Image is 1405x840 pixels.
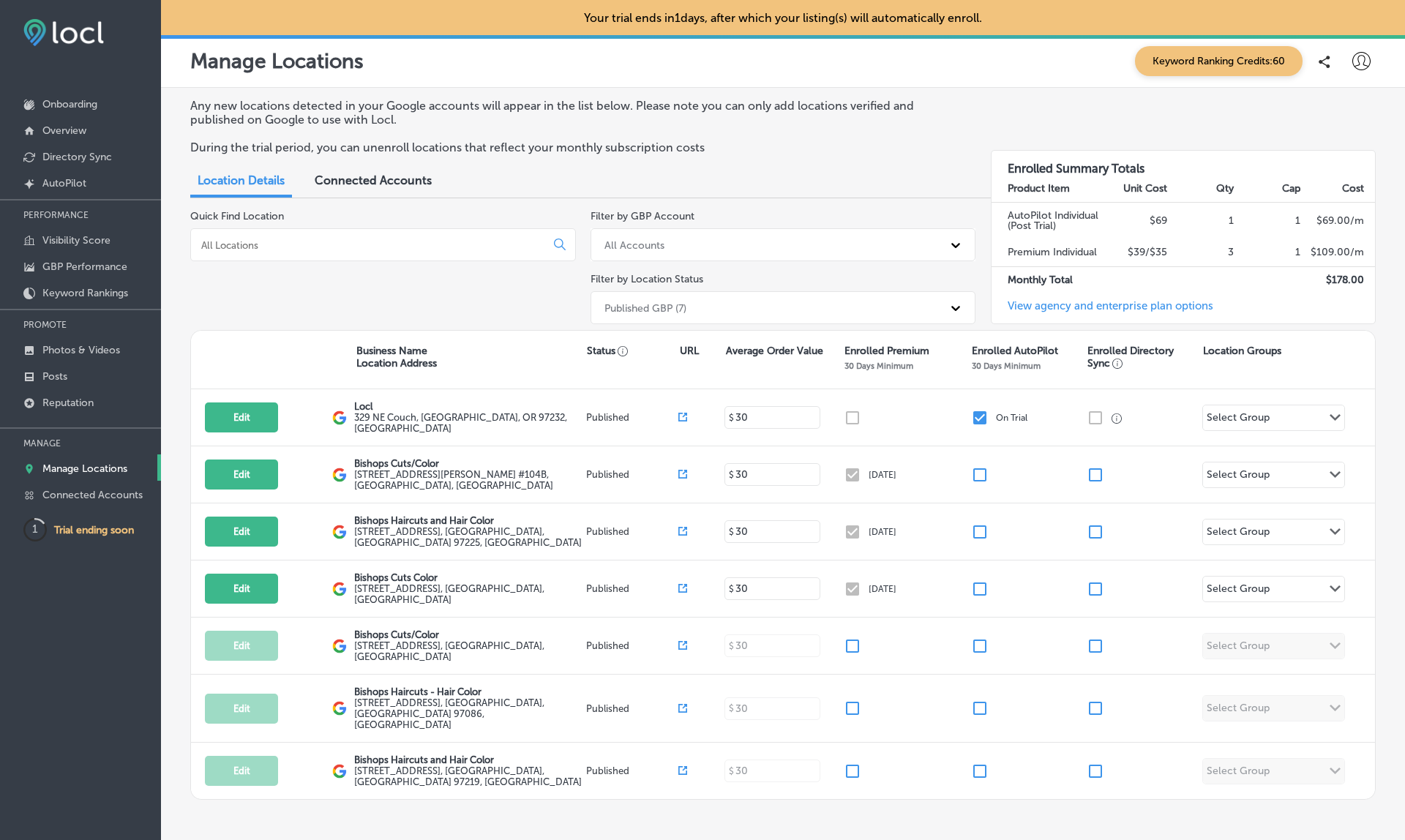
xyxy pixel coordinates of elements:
p: $ [729,413,734,423]
p: Bishops Cuts/Color [354,629,582,640]
p: Bishops Haircuts and Hair Color [354,515,582,526]
img: logo [332,701,347,716]
th: Cap [1234,176,1301,203]
p: Location Groups [1203,345,1281,357]
p: Published [586,583,679,594]
p: $ [729,527,734,537]
p: Published [586,469,679,480]
text: 1 [32,522,38,536]
label: [STREET_ADDRESS][PERSON_NAME] #104B , [GEOGRAPHIC_DATA], [GEOGRAPHIC_DATA] [354,469,582,491]
p: On Trial [996,413,1027,423]
label: [STREET_ADDRESS] , [GEOGRAPHIC_DATA], [GEOGRAPHIC_DATA] 97225, [GEOGRAPHIC_DATA] [354,526,582,548]
span: Connected Accounts [315,173,432,187]
p: [DATE] [869,584,896,594]
button: Edit [205,756,278,786]
h3: Enrolled Summary Totals [992,151,1376,176]
label: [STREET_ADDRESS] , [GEOGRAPHIC_DATA], [GEOGRAPHIC_DATA] [354,640,582,662]
p: $ [729,470,734,480]
label: [STREET_ADDRESS] , [GEOGRAPHIC_DATA], [GEOGRAPHIC_DATA] [354,583,582,605]
div: Select Group [1207,525,1270,542]
label: Quick Find Location [190,210,284,222]
td: $ 69.00 /m [1301,202,1375,239]
p: Visibility Score [42,234,110,247]
div: Select Group [1207,411,1270,428]
button: Edit [205,631,278,661]
p: Published [586,412,679,423]
td: 1 [1234,202,1301,239]
td: $69 [1102,202,1169,239]
div: All Accounts [604,239,664,251]
p: Published [586,526,679,537]
p: [DATE] [869,527,896,537]
p: Enrolled Directory Sync [1087,345,1196,370]
p: Trial ending soon [54,524,134,536]
p: Your trial ends in 1 days, after which your listing(s) will automatically enroll. [584,11,982,25]
p: Published [586,703,679,714]
p: Directory Sync [42,151,112,163]
img: logo [332,639,347,653]
td: 1 [1234,239,1301,266]
div: Published GBP (7) [604,301,686,314]
td: 3 [1168,239,1234,266]
input: All Locations [200,239,542,252]
div: Select Group [1207,582,1270,599]
p: AutoPilot [42,177,86,190]
label: [STREET_ADDRESS] , [GEOGRAPHIC_DATA], [GEOGRAPHIC_DATA] 97219, [GEOGRAPHIC_DATA] [354,765,582,787]
p: Connected Accounts [42,489,143,501]
label: 329 NE Couch , [GEOGRAPHIC_DATA], OR 97232, [GEOGRAPHIC_DATA] [354,412,582,434]
p: Bishops Haircuts - Hair Color [354,686,582,697]
img: logo [332,582,347,596]
th: Qty [1168,176,1234,203]
p: Bishops Haircuts and Hair Color [354,754,582,765]
a: View agency and enterprise plan options [992,299,1213,323]
img: logo [332,468,347,482]
p: Enrolled Premium [844,345,929,357]
td: $ 178.00 [1301,266,1375,293]
p: Published [586,640,679,651]
td: $39/$35 [1102,239,1169,266]
strong: Product Item [1008,182,1070,195]
p: Status [587,345,679,357]
img: logo [332,525,347,539]
p: Enrolled AutoPilot [972,345,1058,357]
div: Select Group [1207,468,1270,485]
p: Manage Locations [190,49,364,73]
p: Bishops Cuts/Color [354,458,582,469]
td: 1 [1168,202,1234,239]
p: Posts [42,370,67,383]
button: Edit [205,517,278,547]
p: Published [586,765,679,776]
button: Edit [205,694,278,724]
th: Unit Cost [1102,176,1169,203]
td: $ 109.00 /m [1301,239,1375,266]
img: logo [332,410,347,425]
p: URL [680,345,699,357]
p: Average Order Value [726,345,823,357]
img: logo [332,764,347,779]
td: AutoPilot Individual (Post Trial) [992,202,1102,239]
button: Edit [205,402,278,432]
button: Edit [205,574,278,604]
p: Any new locations detected in your Google accounts will appear in the list below. Please note you... [190,99,961,127]
p: Business Name Location Address [356,345,437,370]
p: Reputation [42,397,94,409]
p: Manage Locations [42,462,127,475]
p: GBP Performance [42,260,127,273]
p: Photos & Videos [42,344,120,356]
p: Overview [42,124,86,137]
p: 30 Days Minimum [844,361,913,371]
p: $ [729,584,734,594]
p: Keyword Rankings [42,287,128,299]
th: Cost [1301,176,1375,203]
p: During the trial period, you can unenroll locations that reflect your monthly subscription costs [190,140,961,154]
img: fda3e92497d09a02dc62c9cd864e3231.png [23,19,104,46]
p: Onboarding [42,98,97,110]
span: Keyword Ranking Credits: 60 [1135,46,1303,76]
p: 30 Days Minimum [972,361,1041,371]
td: Premium Individual [992,239,1102,266]
label: Filter by Location Status [591,273,703,285]
label: Filter by GBP Account [591,210,694,222]
span: Location Details [198,173,285,187]
p: [DATE] [869,470,896,480]
label: [STREET_ADDRESS] , [GEOGRAPHIC_DATA], [GEOGRAPHIC_DATA] 97086, [GEOGRAPHIC_DATA] [354,697,582,730]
